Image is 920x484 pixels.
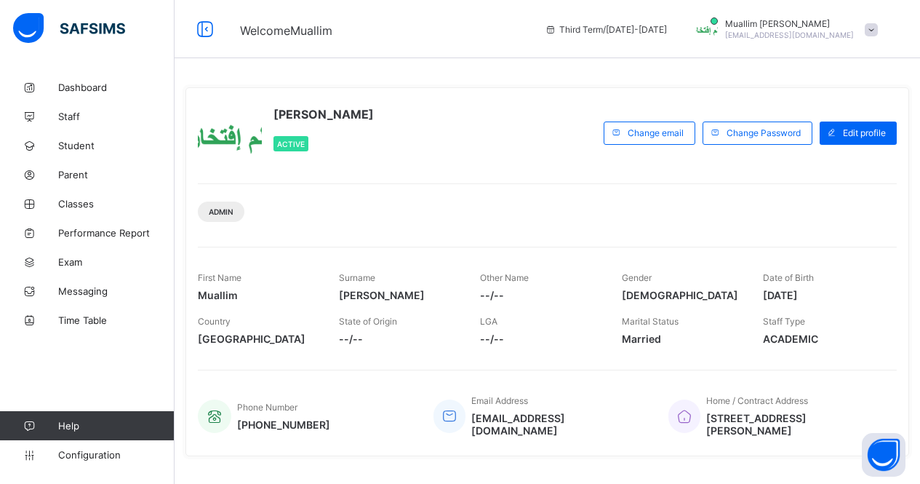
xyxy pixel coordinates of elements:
[628,127,684,138] span: Change email
[480,272,529,283] span: Other Name
[622,316,679,327] span: Marital Status
[339,333,458,345] span: --/--
[681,17,885,41] div: MuallimIftekhar
[58,256,175,268] span: Exam
[480,289,599,301] span: --/--
[339,289,458,301] span: [PERSON_NAME]
[58,111,175,122] span: Staff
[471,395,528,406] span: Email Address
[706,395,808,406] span: Home / Contract Address
[843,127,886,138] span: Edit profile
[622,272,652,283] span: Gender
[237,402,297,413] span: Phone Number
[727,127,801,138] span: Change Password
[339,316,397,327] span: State of Origin
[622,333,741,345] span: Married
[706,412,882,437] span: [STREET_ADDRESS][PERSON_NAME]
[763,272,814,283] span: Date of Birth
[277,140,305,148] span: Active
[198,333,317,345] span: [GEOGRAPHIC_DATA]
[763,316,805,327] span: Staff Type
[725,18,854,29] span: Muallim [PERSON_NAME]
[622,289,741,301] span: [DEMOGRAPHIC_DATA]
[198,316,231,327] span: Country
[862,433,905,477] button: Open asap
[240,23,332,38] span: Welcome Muallim
[58,169,175,180] span: Parent
[58,198,175,210] span: Classes
[480,333,599,345] span: --/--
[763,333,882,345] span: ACADEMIC
[237,418,330,431] span: [PHONE_NUMBER]
[209,207,233,216] span: Admin
[58,420,174,432] span: Help
[58,449,174,461] span: Configuration
[480,316,497,327] span: LGA
[763,289,882,301] span: [DATE]
[273,107,374,122] span: [PERSON_NAME]
[58,285,175,297] span: Messaging
[198,289,317,301] span: Muallim
[13,13,125,44] img: safsims
[58,314,175,326] span: Time Table
[198,272,241,283] span: First Name
[339,272,375,283] span: Surname
[58,82,175,93] span: Dashboard
[471,412,647,437] span: [EMAIL_ADDRESS][DOMAIN_NAME]
[725,31,854,39] span: [EMAIL_ADDRESS][DOMAIN_NAME]
[58,140,175,151] span: Student
[58,227,175,239] span: Performance Report
[545,24,667,35] span: session/term information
